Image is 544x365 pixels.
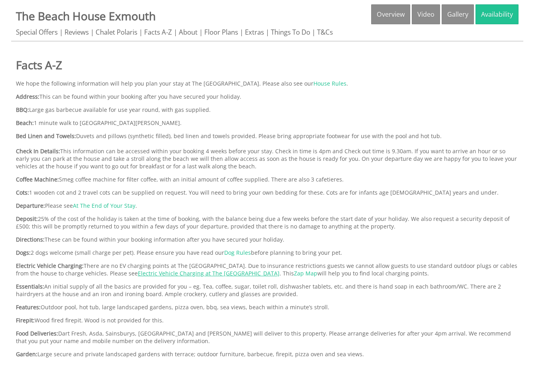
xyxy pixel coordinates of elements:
[442,4,474,24] a: Gallery
[16,316,35,324] strong: Firepit:
[16,80,519,87] p: We hope the following information will help you plan your stay at The [GEOGRAPHIC_DATA]. Please a...
[16,106,519,113] p: Large gas barbecue available for use year round, with gas supplied.
[16,57,519,72] a: Facts A-Z
[16,176,519,183] p: Smeg coffee machine for filter coffee, with an initial amount of coffee supplied. There are also ...
[16,119,519,127] p: 1 minute walk to [GEOGRAPHIC_DATA][PERSON_NAME].
[371,4,410,24] a: Overview
[16,132,76,140] strong: Bed Linen and Towels:
[73,202,135,209] a: At The End of Your Stay
[16,147,60,155] strong: Check In Details:
[16,202,519,209] p: Please see .
[16,132,519,170] p: Duvets and pillows (synthetic filled), bed linen and towels provided. Please bring appropriate fo...
[16,262,519,277] p: There are no EV charging points at The [GEOGRAPHIC_DATA]. Due to insurance restrictions guests we...
[16,303,519,311] p: Outdoor pool, hot tub, large landscaped gardens, pizza oven, bbq, sea views, beach within a minut...
[16,202,45,209] strong: Departure:
[16,330,58,337] strong: Food Deliveries:
[16,330,519,345] p: Dart Fresh, Asda, Sainsburys, [GEOGRAPHIC_DATA] and [PERSON_NAME] will deliver to this property. ...
[16,93,519,100] p: This can be found within your booking after you have secured your holiday.
[245,27,264,37] a: Extras
[96,27,137,37] a: Chalet Polaris
[16,189,519,196] p: 1 wooden cot and 2 travel cots can be supplied on request. You will need to bring your own beddin...
[16,316,519,324] p: Wood fired firepit. Wood is not provided for this.
[224,249,251,256] a: Dog Rules
[16,106,29,113] strong: BBQ:
[16,249,31,256] strong: Dogs:
[16,236,45,243] strong: Directions:
[16,283,44,290] strong: Essentials:
[317,27,333,37] a: T&Cs
[16,303,41,311] strong: Features:
[476,4,519,24] a: Availability
[16,27,58,37] a: Special Offers
[16,93,39,100] strong: Address:
[16,119,34,127] strong: Beach:
[144,27,172,37] a: Facts A-Z
[138,269,280,277] a: Electric Vehicle Charging at The [GEOGRAPHIC_DATA]
[412,4,440,24] a: Video
[204,27,238,37] a: Floor Plans
[16,249,519,256] p: 2 dogs welcome (small charge per pet). Please ensure you have read our before planning to bring y...
[16,189,29,196] strong: Cots:
[16,176,59,183] strong: Coffee Machine:
[313,80,346,87] a: House Rules
[16,8,156,23] a: The Beach House Exmouth
[16,262,84,269] strong: Electric Vehicle Charging:
[16,215,38,223] strong: Deposit:
[16,350,37,358] strong: Garden:
[294,269,317,277] a: Zap Map
[65,27,89,37] a: Reviews
[16,236,519,243] p: These can be found within your booking information after you have secured your holiday.
[16,283,519,298] p: An initial supply of all the basics are provided for you – eg. Tea, coffee, sugar, toilet roll, d...
[179,27,198,37] a: About
[16,350,519,358] p: Large secure and private landscaped gardens with terrace; outdoor furniture, barbecue, firepit, p...
[271,27,310,37] a: Things To Do
[16,215,519,230] p: 25% of the cost of the holiday is taken at the time of booking, with the balance being due a few ...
